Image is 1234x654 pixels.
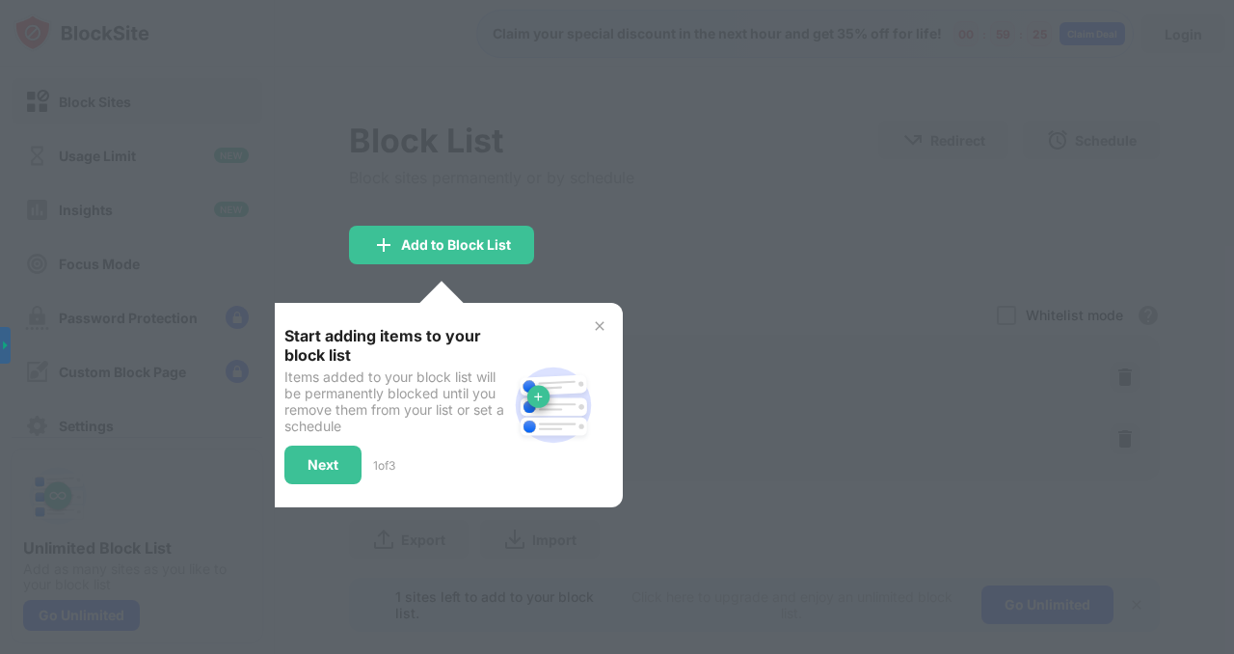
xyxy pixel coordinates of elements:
img: block-site.svg [507,359,600,451]
div: Items added to your block list will be permanently blocked until you remove them from your list o... [284,368,507,434]
div: Start adding items to your block list [284,326,507,365]
img: x-button.svg [592,318,607,334]
div: Next [308,457,338,473]
div: 1 of 3 [373,458,395,473]
div: Add to Block List [401,237,511,253]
